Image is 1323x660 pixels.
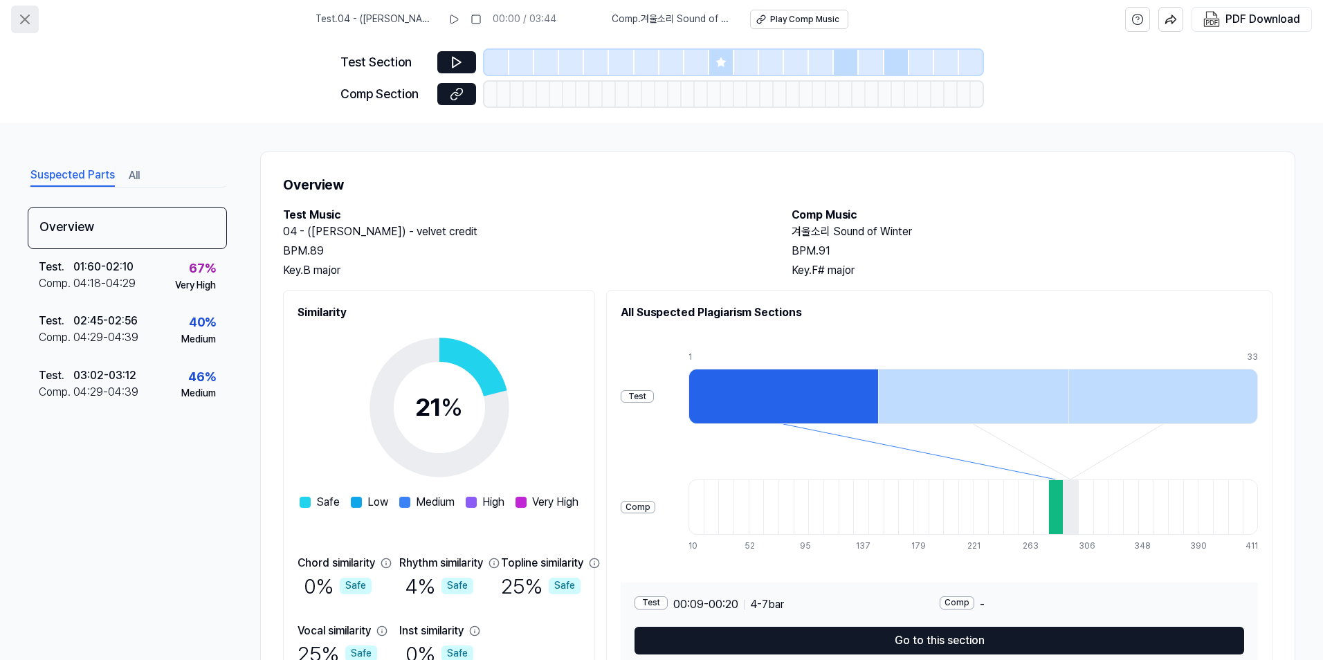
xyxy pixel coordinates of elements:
button: Play Comp Music [750,10,848,29]
div: Comp . [39,275,73,292]
div: Key. B major [283,262,764,279]
span: Medium [416,494,455,511]
div: 46 % [188,367,216,387]
div: 0 % [304,571,372,601]
span: Very High [532,494,578,511]
div: Comp [621,501,655,514]
div: 1 [688,351,878,363]
div: 21 [415,389,463,426]
img: share [1165,13,1177,26]
div: 03:02 - 03:12 [73,367,136,384]
span: Comp . 겨울소리 Sound of Winter [612,12,733,26]
h1: Overview [283,174,1272,196]
div: 10 [688,540,704,552]
div: 00:00 / 03:44 [493,12,556,26]
div: BPM. 89 [283,243,764,259]
div: Inst similarity [399,623,464,639]
div: 179 [911,540,927,552]
div: Test [635,596,668,609]
div: Vocal similarity [298,623,371,639]
div: 221 [967,540,983,552]
div: 4 % [405,571,473,601]
div: Test . [39,367,73,384]
h2: Comp Music [792,207,1272,223]
div: 411 [1246,540,1258,552]
div: Safe [549,578,581,594]
h2: 겨울소리 Sound of Winter [792,223,1272,240]
div: Overview [28,207,227,249]
div: 33 [1247,351,1258,363]
h2: Similarity [298,304,581,321]
div: 390 [1190,540,1205,552]
div: Topline similarity [501,555,583,571]
h2: All Suspected Plagiarism Sections [621,304,1258,321]
div: Play Comp Music [770,14,839,26]
span: 4 - 7 bar [750,596,784,613]
div: Comp . [39,329,73,346]
div: 67 % [189,259,216,279]
div: 306 [1079,540,1094,552]
div: Medium [181,387,216,401]
div: 348 [1134,540,1149,552]
div: 40 % [189,313,216,333]
div: Rhythm similarity [399,555,483,571]
div: Chord similarity [298,555,375,571]
div: 04:29 - 04:39 [73,329,138,346]
div: Safe [441,578,473,594]
div: - [940,596,1245,613]
div: PDF Download [1225,10,1300,28]
span: Safe [316,494,340,511]
button: Go to this section [635,627,1244,654]
div: 04:18 - 04:29 [73,275,136,292]
div: 01:60 - 02:10 [73,259,134,275]
span: Test . 04 - ([PERSON_NAME]) - velvet credit [316,12,437,26]
div: 04:29 - 04:39 [73,384,138,401]
h2: Test Music [283,207,764,223]
div: Very High [175,279,216,293]
div: 52 [745,540,760,552]
div: Safe [340,578,372,594]
div: Comp . [39,384,73,401]
div: 02:45 - 02:56 [73,313,138,329]
div: Comp Section [340,84,429,104]
span: High [482,494,504,511]
button: PDF Download [1201,8,1303,31]
span: 00:09 - 00:20 [673,596,738,613]
div: Medium [181,333,216,347]
span: Low [367,494,388,511]
div: 263 [1023,540,1038,552]
button: help [1125,7,1150,32]
button: All [129,165,140,187]
div: BPM. 91 [792,243,1272,259]
div: 95 [800,540,815,552]
img: PDF Download [1203,11,1220,28]
svg: help [1131,12,1144,26]
h2: 04 - ([PERSON_NAME]) - velvet credit [283,223,764,240]
div: Test [621,390,654,403]
span: % [441,392,463,422]
div: Test . [39,259,73,275]
div: Test Section [340,53,429,73]
div: Comp [940,596,974,609]
button: Suspected Parts [30,165,115,187]
div: Key. F# major [792,262,1272,279]
div: 137 [856,540,871,552]
div: Test . [39,313,73,329]
div: 25 % [501,571,581,601]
